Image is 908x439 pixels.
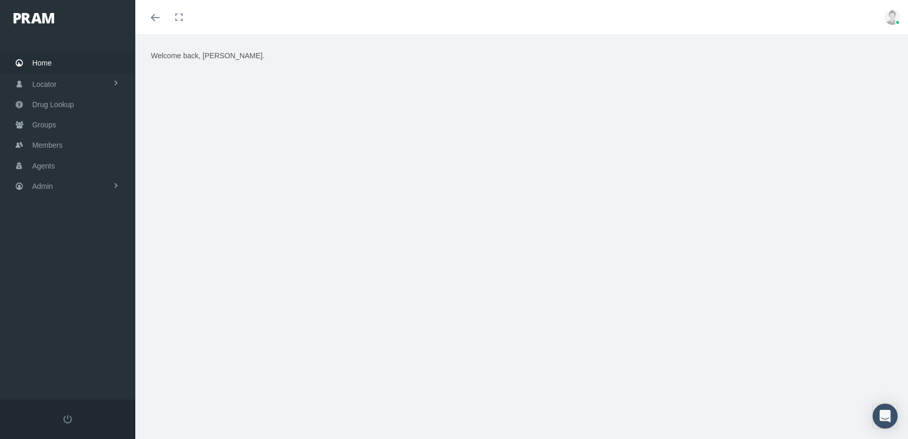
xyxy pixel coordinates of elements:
[32,156,55,176] span: Agents
[32,74,57,94] span: Locator
[885,9,900,25] img: user-placeholder.jpg
[873,404,898,429] div: Open Intercom Messenger
[32,53,52,73] span: Home
[151,51,264,60] span: Welcome back, [PERSON_NAME].
[14,13,54,23] img: PRAM_20_x_78.png
[32,176,53,196] span: Admin
[32,135,62,155] span: Members
[32,95,74,114] span: Drug Lookup
[32,115,56,135] span: Groups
